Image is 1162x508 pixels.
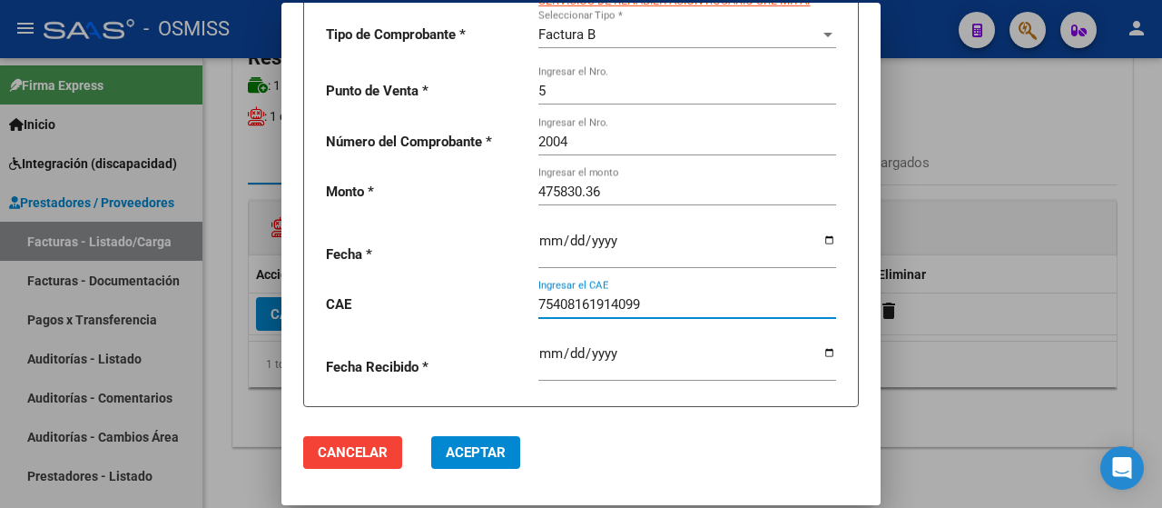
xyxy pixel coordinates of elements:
[1100,446,1144,490] div: Open Intercom Messenger
[326,25,524,45] p: Tipo de Comprobante *
[326,81,524,102] p: Punto de Venta *
[431,436,520,469] button: Aceptar
[326,294,524,315] p: CAE
[326,132,524,153] p: Número del Comprobante *
[318,444,388,461] span: Cancelar
[303,436,402,469] button: Cancelar
[326,182,524,203] p: Monto *
[326,244,524,265] p: Fecha *
[446,444,506,461] span: Aceptar
[326,357,524,378] p: Fecha Recibido *
[538,26,596,43] span: Factura B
